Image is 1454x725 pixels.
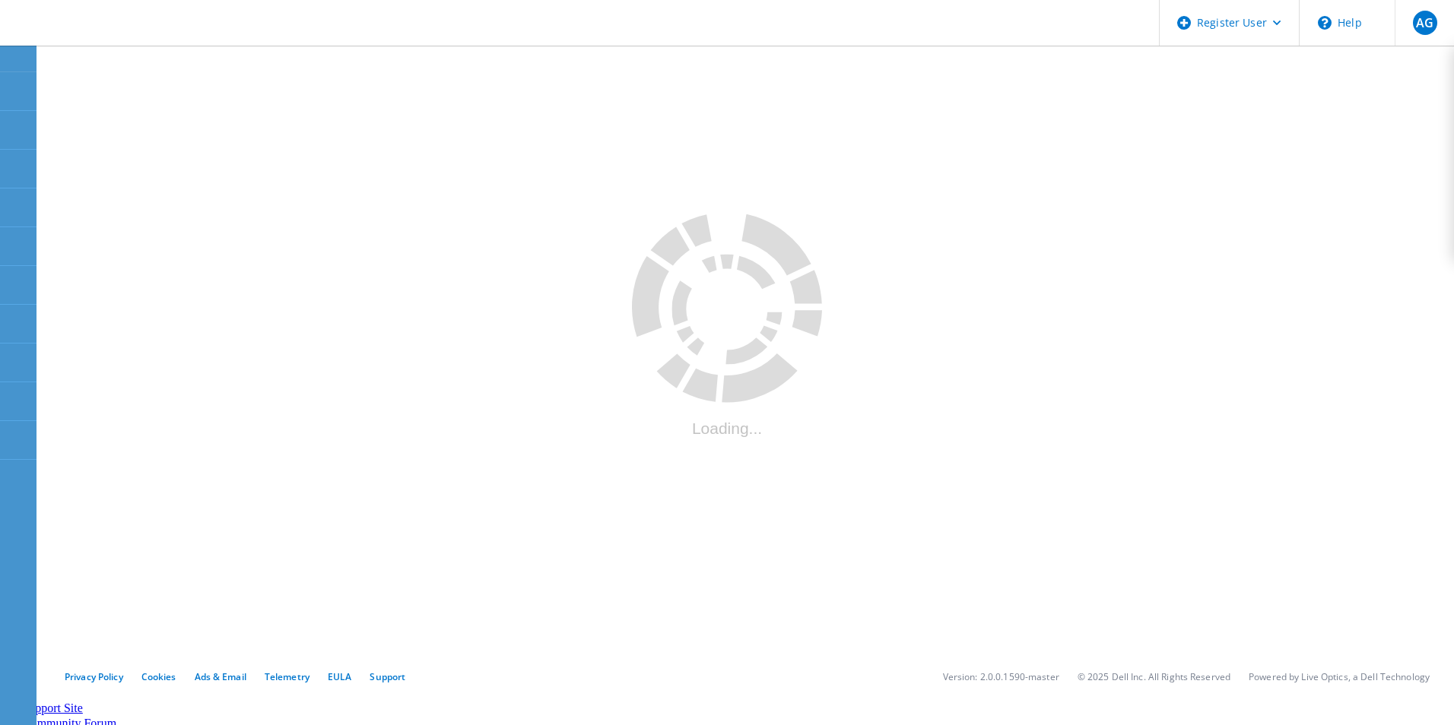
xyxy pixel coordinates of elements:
[1416,17,1433,29] span: AG
[195,670,246,683] a: Ads & Email
[65,670,123,683] a: Privacy Policy
[22,701,83,714] a: Support Site
[943,670,1059,683] li: Version: 2.0.0.1590-master
[1078,670,1230,683] li: © 2025 Dell Inc. All Rights Reserved
[141,670,176,683] a: Cookies
[15,30,179,43] a: Live Optics Dashboard
[328,670,351,683] a: EULA
[370,670,405,683] a: Support
[632,419,822,438] div: Loading...
[1318,16,1332,30] svg: \n
[1249,670,1430,683] li: Powered by Live Optics, a Dell Technology
[265,670,310,683] a: Telemetry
